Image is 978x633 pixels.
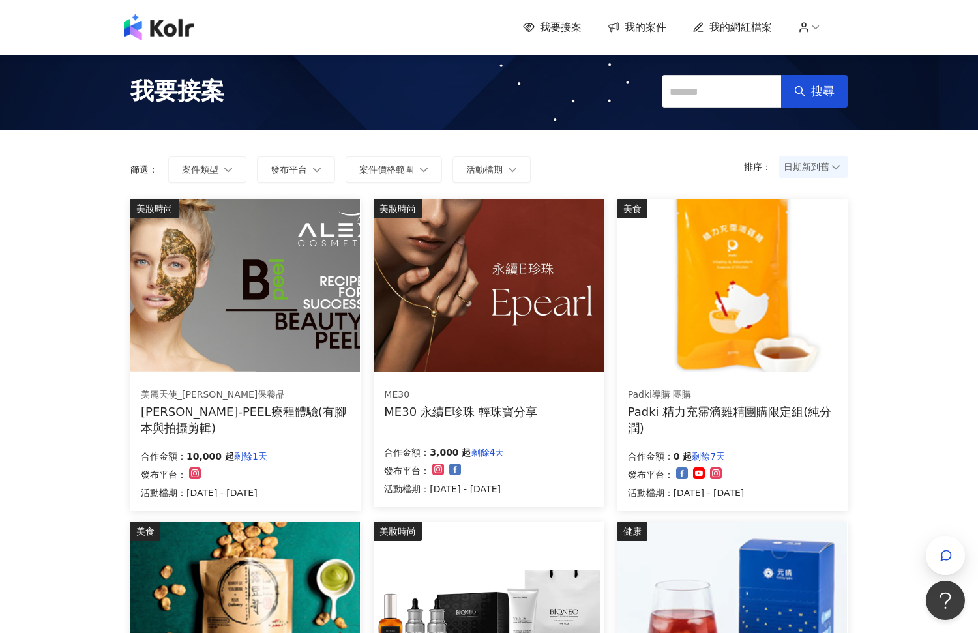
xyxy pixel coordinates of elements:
p: 活動檔期：[DATE] - [DATE] [141,485,267,501]
div: 美食 [617,199,647,218]
span: 日期新到舊 [784,157,843,177]
p: 發布平台： [141,467,186,482]
p: 活動檔期：[DATE] - [DATE] [628,485,745,501]
div: 美妝時尚 [374,522,422,541]
button: 發布平台 [257,156,335,183]
p: 剩餘1天 [234,449,267,464]
button: 活動檔期 [452,156,531,183]
button: 案件類型 [168,156,246,183]
p: 發布平台： [384,463,430,478]
p: 合作金額： [141,449,186,464]
div: 美妝時尚 [130,199,179,218]
p: 3,000 起 [430,445,471,460]
p: 0 起 [674,449,692,464]
div: Padki 精力充霈滴雞精團購限定組(純分潤) [628,404,837,436]
img: Padki 精力充霈滴雞精(團購限定組) [617,199,847,372]
div: 美妝時尚 [374,199,422,218]
div: Padki導購 團購 [628,389,837,402]
button: 案件價格範圍 [346,156,442,183]
span: 搜尋 [811,84,835,98]
span: 我要接案 [130,75,224,108]
span: 活動檔期 [466,164,503,175]
span: 我的網紅檔案 [709,20,772,35]
p: 發布平台： [628,467,674,482]
div: [PERSON_NAME]-PEEL療程體驗(有腳本與拍攝剪輯) [141,404,350,436]
a: 我的案件 [608,20,666,35]
p: 篩選： [130,164,158,175]
p: 10,000 起 [186,449,234,464]
p: 合作金額： [384,445,430,460]
span: 我要接案 [540,20,582,35]
p: 排序： [744,162,779,172]
a: 我要接案 [523,20,582,35]
img: logo [124,14,194,40]
span: search [794,85,806,97]
span: 我的案件 [625,20,666,35]
span: 案件類型 [182,164,218,175]
span: 案件價格範圍 [359,164,414,175]
div: ME30 [384,389,537,402]
iframe: Help Scout Beacon - Open [926,581,965,620]
p: 合作金額： [628,449,674,464]
a: 我的網紅檔案 [692,20,772,35]
span: 發布平台 [271,164,307,175]
button: 搜尋 [781,75,848,108]
img: ME30 永續E珍珠 系列輕珠寶 [374,199,603,372]
p: 剩餘4天 [471,445,505,460]
div: 健康 [617,522,647,541]
div: ME30 永續E珍珠 輕珠寶分享 [384,404,537,420]
div: 美麗天使_[PERSON_NAME]保養品 [141,389,349,402]
div: 美食 [130,522,160,541]
p: 剩餘7天 [692,449,725,464]
p: 活動檔期：[DATE] - [DATE] [384,481,504,497]
img: ALEX B-PEEL療程 [130,199,360,372]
